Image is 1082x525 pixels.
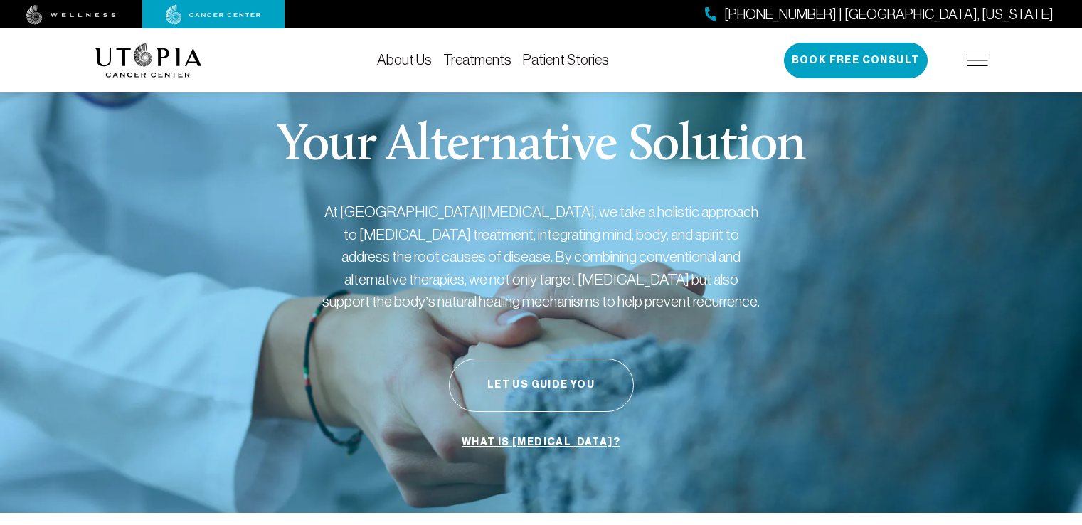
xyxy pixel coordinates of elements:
[377,52,432,68] a: About Us
[26,5,116,25] img: wellness
[705,4,1054,25] a: [PHONE_NUMBER] | [GEOGRAPHIC_DATA], [US_STATE]
[95,43,202,78] img: logo
[321,201,762,313] p: At [GEOGRAPHIC_DATA][MEDICAL_DATA], we take a holistic approach to [MEDICAL_DATA] treatment, inte...
[967,55,988,66] img: icon-hamburger
[449,359,634,412] button: Let Us Guide You
[784,43,928,78] button: Book Free Consult
[724,4,1054,25] span: [PHONE_NUMBER] | [GEOGRAPHIC_DATA], [US_STATE]
[443,52,511,68] a: Treatments
[166,5,261,25] img: cancer center
[458,429,624,456] a: What is [MEDICAL_DATA]?
[277,121,805,172] p: Your Alternative Solution
[523,52,609,68] a: Patient Stories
